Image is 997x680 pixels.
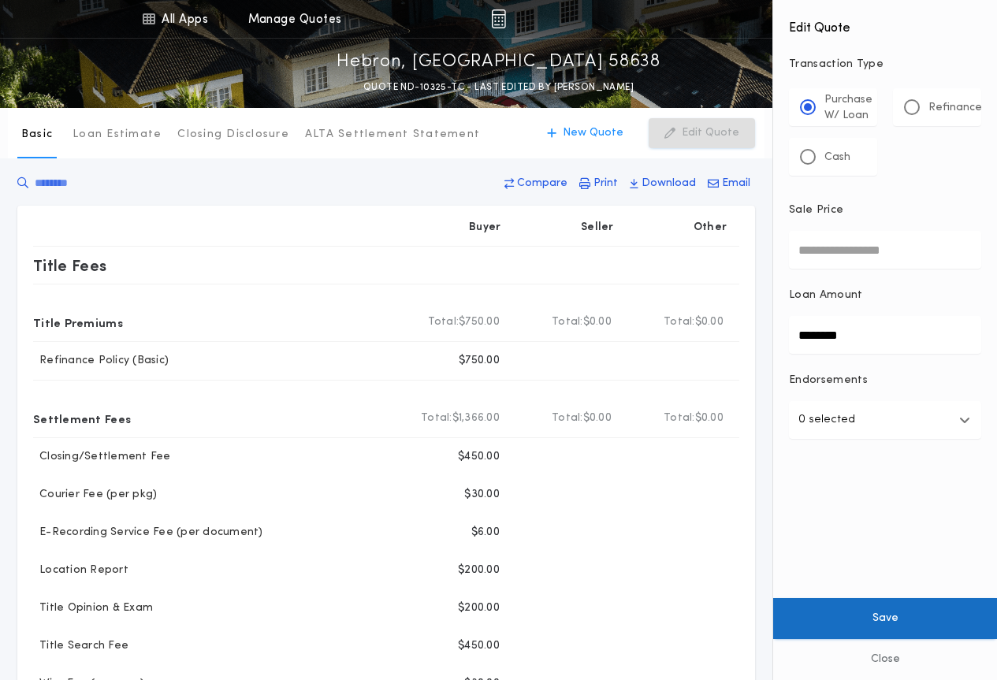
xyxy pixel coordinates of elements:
[552,411,583,426] b: Total:
[517,176,567,191] p: Compare
[471,525,500,541] p: $6.00
[33,563,128,578] p: Location Report
[305,127,480,143] p: ALTA Settlement Statement
[722,176,750,191] p: Email
[703,169,755,198] button: Email
[458,449,500,465] p: $450.00
[789,373,981,388] p: Endorsements
[33,638,128,654] p: Title Search Fee
[625,169,701,198] button: Download
[459,314,500,330] span: $750.00
[695,411,724,426] span: $0.00
[789,316,981,354] input: Loan Amount
[642,176,696,191] p: Download
[33,253,107,278] p: Title Fees
[682,125,739,141] p: Edit Quote
[469,220,500,236] p: Buyer
[531,118,639,148] button: New Quote
[500,169,572,198] button: Compare
[664,314,695,330] b: Total:
[73,127,162,143] p: Loan Estimate
[458,638,500,654] p: $450.00
[459,353,500,369] p: $750.00
[458,563,500,578] p: $200.00
[928,100,982,116] p: Refinance
[33,310,123,335] p: Title Premiums
[664,411,695,426] b: Total:
[464,487,500,503] p: $30.00
[593,176,618,191] p: Print
[428,314,459,330] b: Total:
[452,411,500,426] span: $1,366.00
[695,314,724,330] span: $0.00
[337,50,660,75] p: Hebron, [GEOGRAPHIC_DATA] 58638
[824,92,872,124] p: Purchase W/ Loan
[789,57,981,72] p: Transaction Type
[33,525,263,541] p: E-Recording Service Fee (per document)
[583,314,612,330] span: $0.00
[789,288,863,303] p: Loan Amount
[33,449,171,465] p: Closing/Settlement Fee
[798,411,855,429] p: 0 selected
[649,118,755,148] button: Edit Quote
[491,9,506,28] img: img
[33,353,169,369] p: Refinance Policy (Basic)
[33,406,131,431] p: Settlement Fees
[33,600,153,616] p: Title Opinion & Exam
[789,401,981,439] button: 0 selected
[789,203,843,218] p: Sale Price
[177,127,289,143] p: Closing Disclosure
[33,487,157,503] p: Courier Fee (per pkg)
[421,411,452,426] b: Total:
[773,598,997,639] button: Save
[694,220,727,236] p: Other
[581,220,614,236] p: Seller
[789,231,981,269] input: Sale Price
[789,9,981,38] h4: Edit Quote
[458,600,500,616] p: $200.00
[824,150,850,165] p: Cash
[773,639,997,680] button: Close
[21,127,53,143] p: Basic
[575,169,623,198] button: Print
[583,411,612,426] span: $0.00
[563,125,623,141] p: New Quote
[363,80,634,95] p: QUOTE ND-10325-TC - LAST EDITED BY [PERSON_NAME]
[552,314,583,330] b: Total:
